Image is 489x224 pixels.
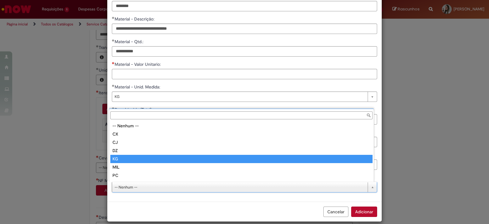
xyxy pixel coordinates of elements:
[110,180,373,188] div: TO
[110,163,373,171] div: MIL
[110,155,373,163] div: KG
[110,171,373,180] div: PC
[109,121,374,182] ul: Material - Und. Medida Embalagens:
[110,122,373,130] div: -- Nenhum --
[110,147,373,155] div: DZ
[110,138,373,147] div: CJ
[110,130,373,138] div: CX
